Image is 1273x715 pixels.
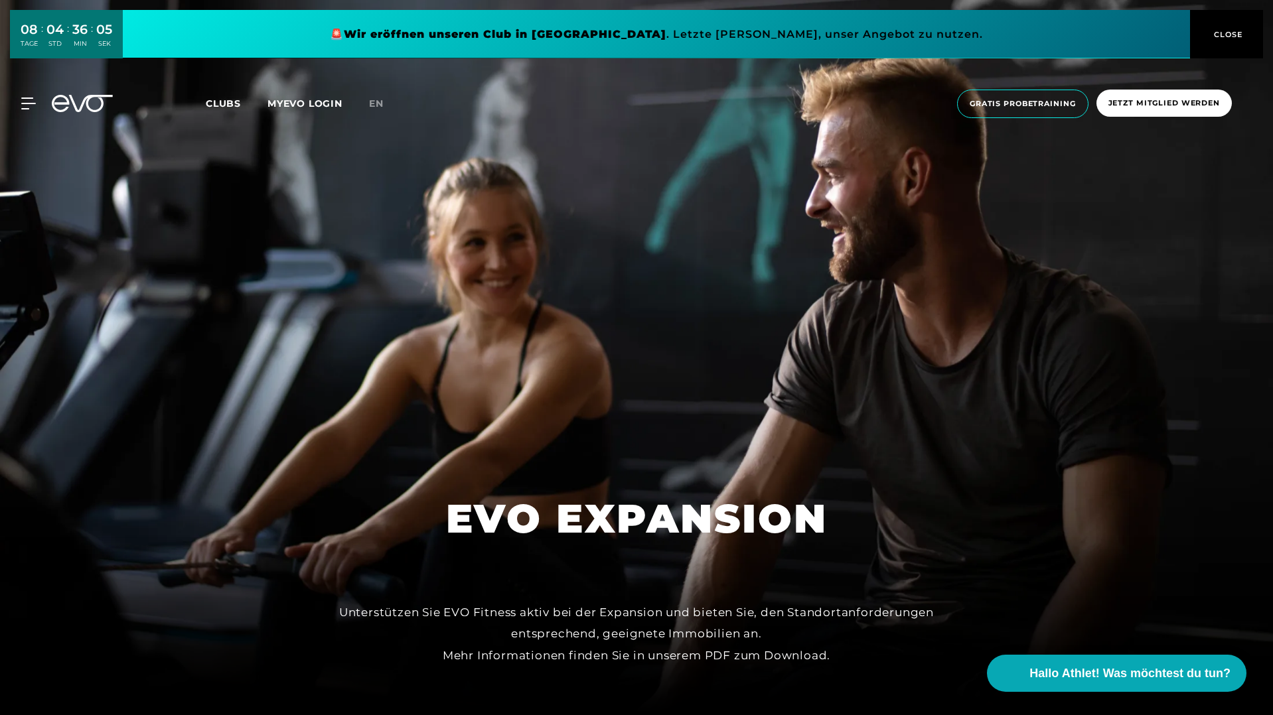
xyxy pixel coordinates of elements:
span: en [369,97,384,109]
span: Jetzt Mitglied werden [1108,97,1220,109]
a: en [369,96,400,111]
div: Unterstützen Sie EVO Fitness aktiv bei der Expansion und bieten Sie, den Standortanforderungen en... [338,602,935,666]
a: Clubs [206,97,267,109]
span: Gratis Probetraining [970,98,1076,109]
div: 04 [46,20,64,39]
div: 36 [72,20,88,39]
a: Gratis Probetraining [953,90,1092,118]
div: STD [46,39,64,48]
button: Hallo Athlet! Was möchtest du tun? [987,655,1246,692]
div: 05 [96,20,112,39]
div: : [91,21,93,56]
button: CLOSE [1190,10,1263,58]
div: MIN [72,39,88,48]
h1: EVO EXPANSION [446,493,828,545]
span: Hallo Athlet! Was möchtest du tun? [1029,665,1231,682]
span: CLOSE [1211,29,1243,40]
div: SEK [96,39,112,48]
div: 08 [21,20,38,39]
span: Clubs [206,97,241,109]
div: : [67,21,69,56]
a: Jetzt Mitglied werden [1092,90,1236,118]
div: TAGE [21,39,38,48]
div: : [41,21,43,56]
a: MYEVO LOGIN [267,97,342,109]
